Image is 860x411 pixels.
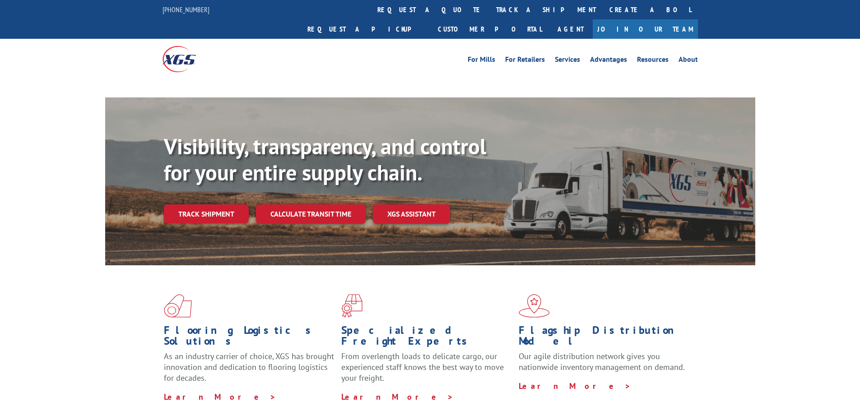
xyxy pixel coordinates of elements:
[468,56,495,66] a: For Mills
[590,56,627,66] a: Advantages
[593,19,698,39] a: Join Our Team
[164,204,249,223] a: Track shipment
[164,392,276,402] a: Learn More >
[301,19,431,39] a: Request a pickup
[164,132,486,186] b: Visibility, transparency, and control for your entire supply chain.
[505,56,545,66] a: For Retailers
[341,294,363,318] img: xgs-icon-focused-on-flooring-red
[431,19,549,39] a: Customer Portal
[555,56,580,66] a: Services
[341,325,512,351] h1: Specialized Freight Experts
[341,351,512,391] p: From overlength loads to delicate cargo, our experienced staff knows the best way to move your fr...
[637,56,669,66] a: Resources
[341,392,454,402] a: Learn More >
[519,351,685,372] span: Our agile distribution network gives you nationwide inventory management on demand.
[163,5,209,14] a: [PHONE_NUMBER]
[164,351,334,383] span: As an industry carrier of choice, XGS has brought innovation and dedication to flooring logistics...
[549,19,593,39] a: Agent
[256,204,366,224] a: Calculate transit time
[164,325,335,351] h1: Flooring Logistics Solutions
[679,56,698,66] a: About
[164,294,192,318] img: xgs-icon-total-supply-chain-intelligence-red
[519,325,689,351] h1: Flagship Distribution Model
[373,204,450,224] a: XGS ASSISTANT
[519,294,550,318] img: xgs-icon-flagship-distribution-model-red
[519,381,631,391] a: Learn More >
